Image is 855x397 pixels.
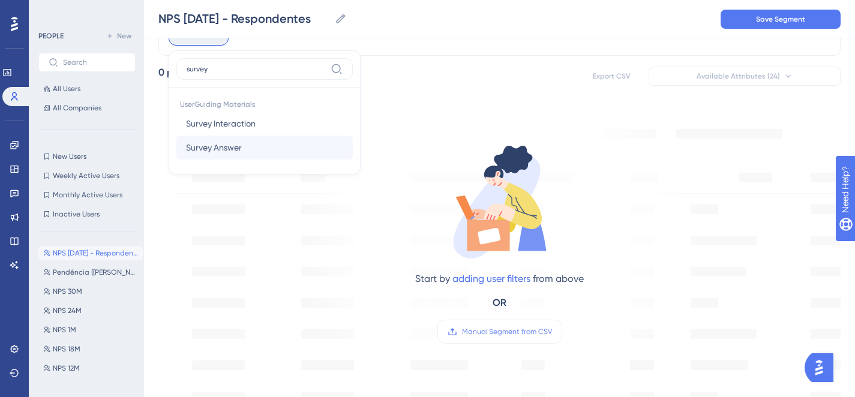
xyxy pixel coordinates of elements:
[493,296,506,310] div: OR
[53,190,122,200] span: Monthly Active Users
[38,323,143,337] button: NPS 1M
[176,136,353,160] button: Survey Answer
[186,116,256,131] span: Survey Interaction
[721,10,841,29] button: Save Segment
[53,306,82,315] span: NPS 24M
[176,112,353,136] button: Survey Interaction
[452,273,530,284] a: adding user filters
[102,29,136,43] button: New
[63,58,125,67] input: Search
[158,10,330,27] input: Segment Name
[38,31,64,41] div: PEOPLE
[53,363,80,373] span: NPS 12M
[38,265,143,279] button: Pendência ([PERSON_NAME])(I)
[158,65,198,80] div: 0 people
[186,140,242,155] span: Survey Answer
[38,149,136,164] button: New Users
[38,101,136,115] button: All Companies
[38,284,143,299] button: NPS 30M
[593,71,631,81] span: Export CSV
[38,169,136,183] button: Weekly Active Users
[38,342,143,356] button: NPS 18M
[581,67,641,86] button: Export CSV
[53,103,101,113] span: All Companies
[176,95,353,112] span: UserGuiding Materials
[53,152,86,161] span: New Users
[53,344,80,354] span: NPS 18M
[53,267,138,277] span: Pendência ([PERSON_NAME])(I)
[53,171,119,181] span: Weekly Active Users
[53,248,138,258] span: NPS [DATE] - Respondentes
[53,84,80,94] span: All Users
[38,82,136,96] button: All Users
[697,71,780,81] span: Available Attributes (24)
[38,207,136,221] button: Inactive Users
[649,67,841,86] button: Available Attributes (24)
[53,325,76,335] span: NPS 1M
[38,188,136,202] button: Monthly Active Users
[38,361,143,375] button: NPS 12M
[462,327,552,336] span: Manual Segment from CSV
[38,303,143,318] button: NPS 24M
[53,287,82,296] span: NPS 30M
[38,246,143,260] button: NPS [DATE] - Respondentes
[117,31,131,41] span: New
[187,64,326,74] input: Type the value
[415,272,584,286] div: Start by from above
[805,350,841,386] iframe: UserGuiding AI Assistant Launcher
[53,209,100,219] span: Inactive Users
[28,3,75,17] span: Need Help?
[756,14,805,24] span: Save Segment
